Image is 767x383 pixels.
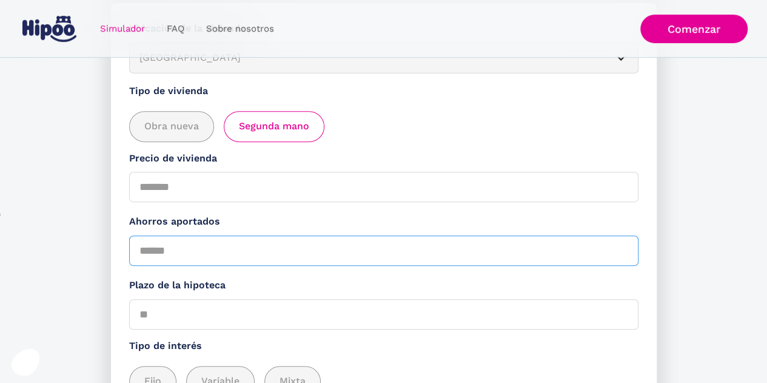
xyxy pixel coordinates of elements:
label: Plazo de la hipoteca [129,278,638,293]
div: add_description_here [129,111,638,142]
span: Segunda mano [239,119,309,134]
label: Tipo de vivienda [129,84,638,99]
a: home [20,11,79,47]
label: Ahorros aportados [129,214,638,229]
a: Sobre nosotros [195,17,285,41]
a: Comenzar [640,15,748,43]
a: FAQ [156,17,195,41]
label: Tipo de interés [129,339,638,354]
span: Obra nueva [144,119,199,134]
div: [GEOGRAPHIC_DATA] [139,50,599,66]
a: Simulador [89,17,156,41]
article: [GEOGRAPHIC_DATA] [129,42,638,73]
label: Precio de vivienda [129,151,638,166]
